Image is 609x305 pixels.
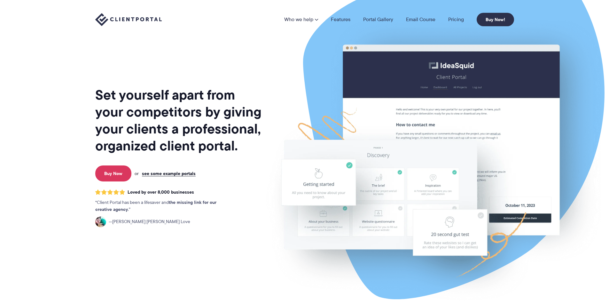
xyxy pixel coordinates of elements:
h1: Set yourself apart from your competitors by giving your clients a professional, organized client ... [95,86,263,154]
a: Features [331,17,350,22]
a: Who we help [284,17,318,22]
a: see some example portals [142,171,196,176]
span: Loved by over 8,000 businesses [128,189,194,195]
a: Email Course [406,17,435,22]
span: [PERSON_NAME] [PERSON_NAME] Love [109,218,190,225]
a: Pricing [448,17,464,22]
a: Portal Gallery [363,17,393,22]
strong: the missing link for our creative agency [95,199,216,213]
p: Client Portal has been a lifesaver and . [95,199,230,213]
span: or [135,171,139,176]
a: Buy Now [95,165,131,181]
a: Buy Now! [477,13,514,26]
